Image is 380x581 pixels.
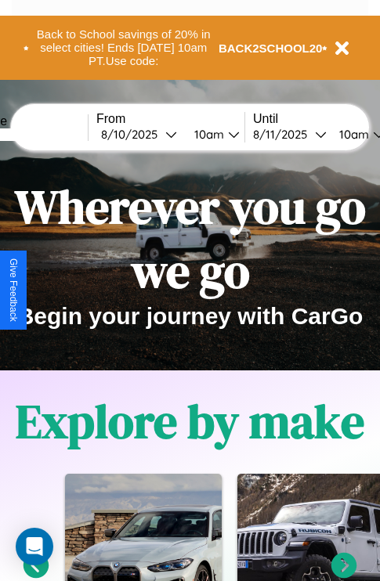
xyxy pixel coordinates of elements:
[253,127,315,142] div: 8 / 11 / 2025
[8,258,19,322] div: Give Feedback
[101,127,165,142] div: 8 / 10 / 2025
[331,127,373,142] div: 10am
[16,389,364,453] h1: Explore by make
[186,127,228,142] div: 10am
[29,23,219,72] button: Back to School savings of 20% in select cities! Ends [DATE] 10am PT.Use code:
[182,126,244,143] button: 10am
[219,41,323,55] b: BACK2SCHOOL20
[96,126,182,143] button: 8/10/2025
[16,528,53,565] div: Open Intercom Messenger
[96,112,244,126] label: From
